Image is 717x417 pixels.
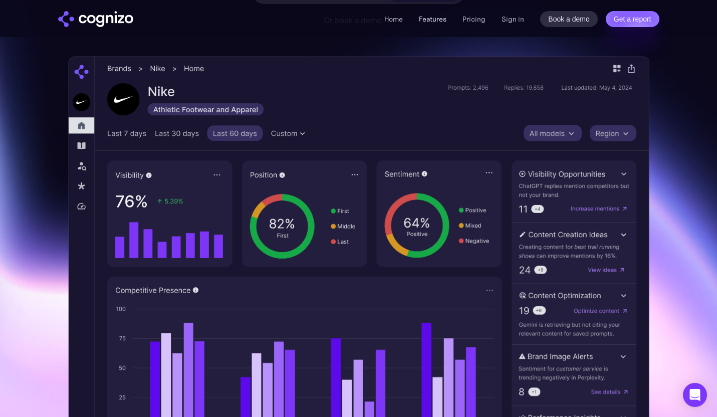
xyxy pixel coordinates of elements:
a: Sign in [502,13,524,25]
a: Get a report [606,11,659,27]
img: cognizo logo [58,11,133,27]
a: Features [419,15,446,24]
a: home [58,11,133,27]
div: Open Intercom Messenger [683,383,707,407]
a: Pricing [462,15,486,24]
a: Book a demo [540,11,598,27]
a: Home [384,15,403,24]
